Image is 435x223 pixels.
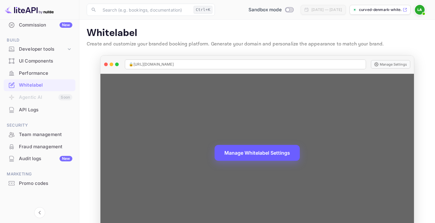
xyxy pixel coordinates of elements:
div: Audit logs [19,155,72,162]
a: Audit logsNew [4,153,75,164]
input: Search (e.g. bookings, documentation) [99,4,191,16]
a: Promo codes [4,178,75,189]
span: Security [4,122,75,129]
a: API Logs [4,104,75,115]
div: Team management [4,129,75,141]
div: Promo codes [19,180,72,187]
div: Performance [19,70,72,77]
span: Sandbox mode [248,6,282,13]
img: Leyla Allahverdiyeva [415,5,425,15]
div: Commission [19,22,72,29]
img: LiteAPI logo [5,5,54,15]
p: Create and customize your branded booking platform. Generate your domain and personalize the appe... [87,41,428,48]
a: Fraud management [4,141,75,152]
a: Performance [4,67,75,79]
button: Manage Settings [371,60,410,69]
div: Fraud management [4,141,75,153]
div: Team management [19,131,72,138]
div: Whitelabel [19,82,72,89]
span: 🔒 [URL][DOMAIN_NAME] [129,62,174,67]
a: Team management [4,129,75,140]
div: Developer tools [19,46,66,53]
div: Ctrl+K [194,6,212,14]
div: [DATE] — [DATE] [311,7,342,13]
div: Developer tools [4,44,75,55]
div: Fraud management [19,143,72,150]
a: CommissionNew [4,19,75,31]
div: New [60,22,72,28]
div: UI Components [19,58,72,65]
div: API Logs [4,104,75,116]
div: Switch to Production mode [246,6,296,13]
button: Collapse navigation [34,207,45,218]
div: Audit logsNew [4,153,75,165]
span: Marketing [4,171,75,178]
a: UI Components [4,55,75,67]
span: Build [4,37,75,44]
p: Whitelabel [87,27,428,39]
div: New [60,156,72,161]
p: curved-denmark-white.n... [359,7,401,13]
a: Whitelabel [4,79,75,91]
div: API Logs [19,106,72,113]
button: Manage Whitelabel Settings [215,145,300,161]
